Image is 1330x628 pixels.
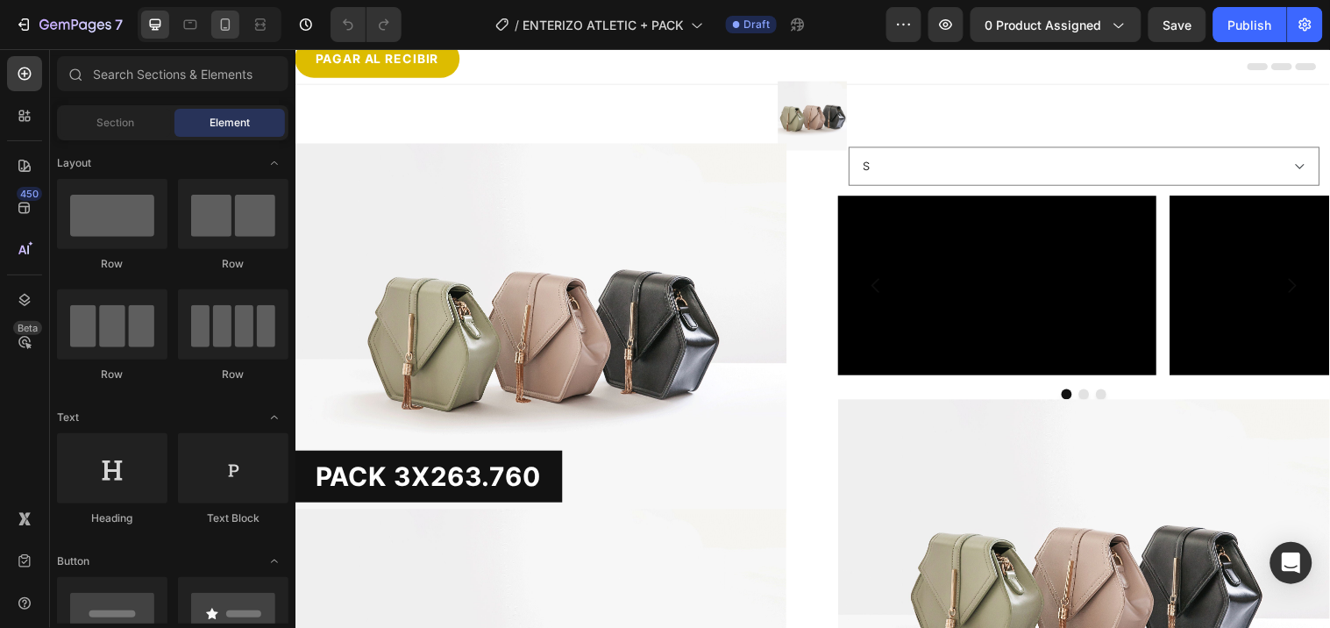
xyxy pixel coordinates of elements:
[57,553,89,569] span: Button
[57,155,91,171] span: Layout
[797,346,807,356] button: Dot
[57,510,167,526] div: Heading
[989,216,1038,265] button: Carousel Next Arrow
[566,216,615,265] button: Carousel Back Arrow
[57,256,167,272] div: Row
[17,187,42,201] div: 450
[515,16,519,34] span: /
[97,115,135,131] span: Section
[814,346,825,356] button: Dot
[779,346,790,356] button: Dot
[178,510,288,526] div: Text Block
[115,14,123,35] p: 7
[743,17,770,32] span: Draft
[210,115,250,131] span: Element
[1163,18,1192,32] span: Save
[57,367,167,382] div: Row
[985,16,1102,34] span: 0 product assigned
[7,7,131,42] button: 7
[1228,16,1272,34] div: Publish
[178,256,288,272] div: Row
[260,403,288,432] span: Toggle open
[1149,7,1206,42] button: Save
[523,16,684,34] span: ENTERIZO ATLETIC + PACK
[57,56,288,91] input: Search Sections & Elements
[1213,7,1287,42] button: Publish
[57,410,79,425] span: Text
[260,547,288,575] span: Toggle open
[1270,542,1312,584] div: Open Intercom Messenger
[563,68,621,92] legend: TALLAS
[552,149,876,332] video: Video
[331,7,402,42] div: Undo/Redo
[260,149,288,177] span: Toggle open
[178,367,288,382] div: Row
[890,149,1213,332] video: Video
[13,321,42,335] div: Beta
[971,7,1142,42] button: 0 product assigned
